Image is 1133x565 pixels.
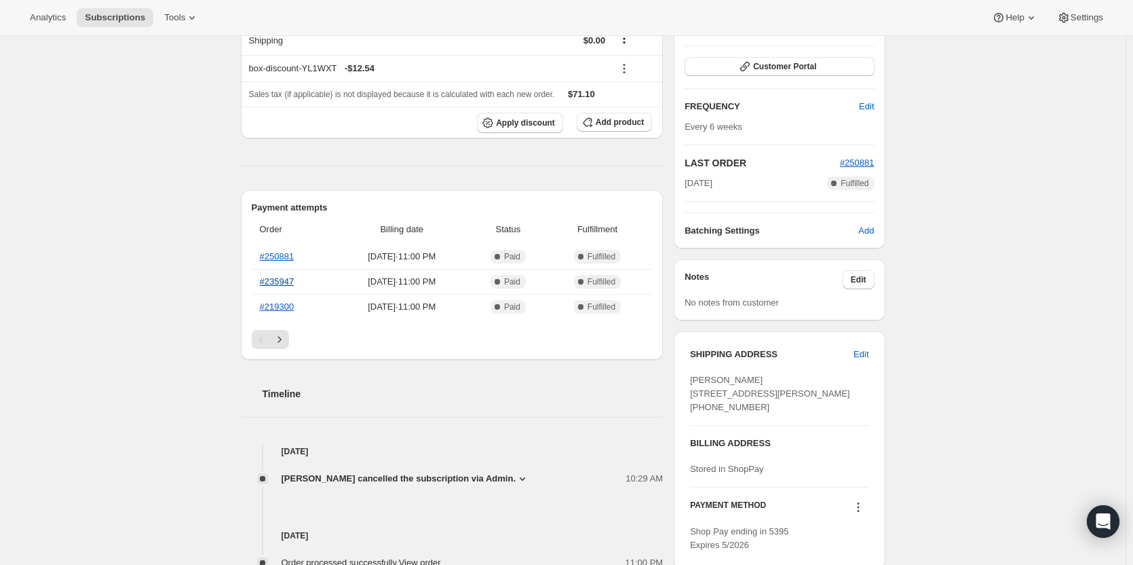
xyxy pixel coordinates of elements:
span: $0.00 [583,35,606,45]
span: Edit [853,348,868,361]
a: #235947 [260,276,294,287]
span: Paid [504,302,520,312]
span: Fulfilled [588,302,615,312]
span: Billing date [339,223,466,236]
h3: PAYMENT METHOD [690,500,766,518]
h3: SHIPPING ADDRESS [690,348,853,361]
button: Edit [845,344,877,365]
span: Status [474,223,543,236]
th: Order [252,215,334,244]
span: No notes from customer [685,297,779,308]
span: Edit [851,274,866,285]
div: Open Intercom Messenger [1087,505,1119,538]
span: Analytics [30,12,66,23]
button: Tools [156,8,207,27]
h2: Timeline [263,387,664,401]
span: [DATE] · 11:00 PM [339,300,466,314]
span: Settings [1071,12,1103,23]
span: Stored in ShopPay [690,464,763,474]
button: Help [984,8,1045,27]
span: Fulfilled [841,178,868,189]
a: #219300 [260,302,294,312]
button: Edit [851,96,882,117]
th: Shipping [241,25,391,55]
button: #250881 [840,156,875,170]
a: #250881 [840,158,875,168]
h3: BILLING ADDRESS [690,437,868,450]
span: Subscriptions [85,12,145,23]
h4: [DATE] [241,529,664,543]
button: Next [270,330,289,349]
span: [DATE] [685,177,712,190]
nav: Pagination [252,330,653,349]
button: Customer Portal [685,57,874,76]
span: Paid [504,276,520,287]
span: [PERSON_NAME] cancelled the subscription via Admin. [282,472,516,486]
span: 10:29 AM [626,472,663,486]
div: box-discount-YL1WXT [249,62,606,75]
span: Sales tax (if applicable) is not displayed because it is calculated with each new order. [249,90,555,99]
button: Add product [577,113,652,132]
span: Help [1005,12,1024,23]
button: [PERSON_NAME] cancelled the subscription via Admin. [282,472,530,486]
span: Paid [504,251,520,262]
span: Shop Pay ending in 5395 Expires 5/2026 [690,526,788,550]
button: Shipping actions [613,31,635,46]
span: Every 6 weeks [685,122,742,132]
h3: Notes [685,270,843,289]
span: Apply discount [496,117,555,128]
h2: Payment attempts [252,201,653,215]
span: [DATE] · 11:00 PM [339,250,466,263]
h2: FREQUENCY [685,100,859,113]
span: Edit [859,100,874,113]
button: Subscriptions [77,8,153,27]
span: Fulfillment [551,223,644,236]
h6: Batching Settings [685,224,858,238]
h2: LAST ORDER [685,156,840,170]
span: [PERSON_NAME] [STREET_ADDRESS][PERSON_NAME] [PHONE_NUMBER] [690,375,850,412]
span: Add [858,224,874,238]
a: #250881 [260,251,294,261]
button: Edit [843,270,875,289]
button: Add [850,220,882,242]
span: Customer Portal [753,61,816,72]
span: Fulfilled [588,251,615,262]
button: Settings [1049,8,1111,27]
span: Tools [164,12,185,23]
span: Fulfilled [588,276,615,287]
span: Add product [596,117,644,128]
span: [DATE] · 11:00 PM [339,275,466,289]
span: - $12.54 [345,62,375,75]
button: Analytics [22,8,74,27]
h4: [DATE] [241,445,664,458]
span: $71.10 [568,89,595,99]
button: Apply discount [477,113,563,133]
